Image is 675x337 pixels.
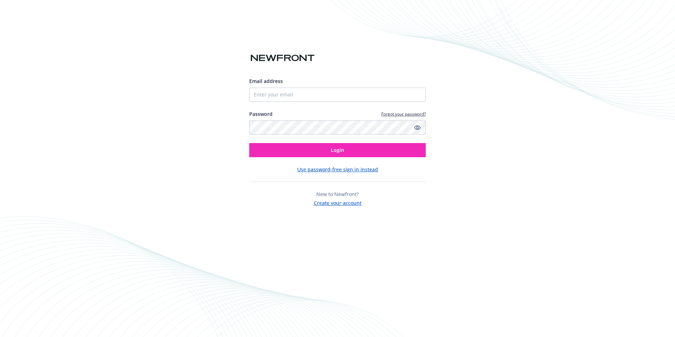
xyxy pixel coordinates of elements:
[316,191,359,197] span: New to Newfront?
[249,120,426,135] input: Enter your password
[249,110,273,118] label: Password
[297,166,378,173] button: Use password-free sign in instead
[413,123,422,132] a: Show password
[331,147,344,153] span: Login
[381,111,426,117] a: Forgot your password?
[249,78,283,84] span: Email address
[314,198,362,207] button: Create your account
[249,88,426,102] input: Enter your email
[249,143,426,157] button: Login
[249,52,316,64] img: Newfront logo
